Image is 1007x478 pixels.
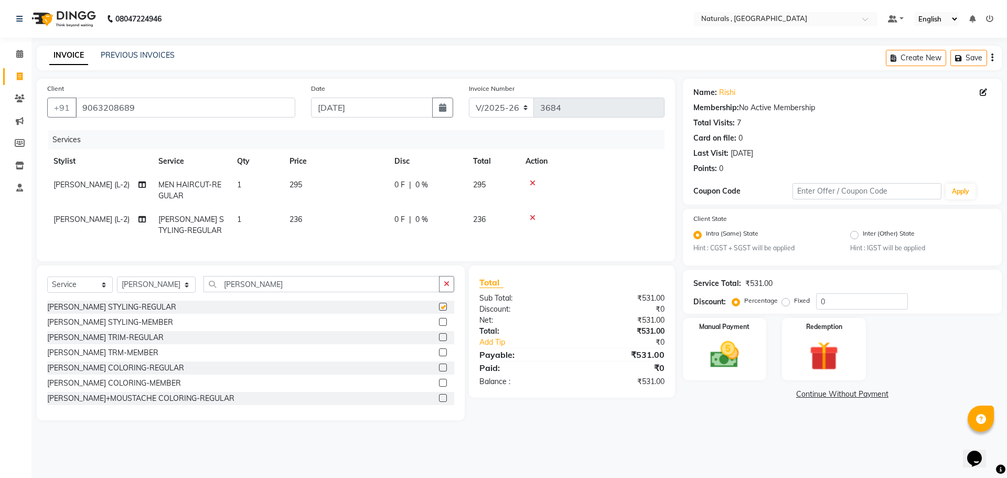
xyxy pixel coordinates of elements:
[231,150,283,173] th: Qty
[415,179,428,190] span: 0 %
[572,348,672,361] div: ₹531.00
[479,277,504,288] span: Total
[47,347,158,358] div: [PERSON_NAME] TRM-MEMBER
[158,180,221,200] span: MEN HAIRCUT-REGULAR
[588,337,672,348] div: ₹0
[237,215,241,224] span: 1
[409,214,411,225] span: |
[473,215,486,224] span: 236
[863,229,915,241] label: Inter (Other) State
[48,130,672,150] div: Services
[737,118,741,129] div: 7
[699,322,749,332] label: Manual Payment
[693,243,834,253] small: Hint : CGST + SGST will be applied
[76,98,295,118] input: Search by Name/Mobile/Email/Code
[203,276,440,292] input: Search or Scan
[719,163,723,174] div: 0
[47,363,184,374] div: [PERSON_NAME] COLORING-REGULAR
[469,84,515,93] label: Invoice Number
[49,46,88,65] a: INVOICE
[158,215,224,235] span: [PERSON_NAME] STYLING-REGULAR
[47,84,64,93] label: Client
[693,186,792,197] div: Coupon Code
[685,389,1000,400] a: Continue Without Payment
[693,163,717,174] div: Points:
[706,229,758,241] label: Intra (Same) State
[572,304,672,315] div: ₹0
[693,118,735,129] div: Total Visits:
[290,215,302,224] span: 236
[415,214,428,225] span: 0 %
[47,302,176,313] div: [PERSON_NAME] STYLING-REGULAR
[27,4,99,34] img: logo
[47,332,164,343] div: [PERSON_NAME] TRIM-REGULAR
[719,87,735,98] a: Rishi
[152,150,231,173] th: Service
[53,180,130,189] span: [PERSON_NAME] (L-2)
[745,278,773,289] div: ₹531.00
[311,84,325,93] label: Date
[472,376,572,387] div: Balance :
[794,296,810,305] label: Fixed
[693,102,739,113] div: Membership:
[467,150,519,173] th: Total
[572,362,672,374] div: ₹0
[519,150,665,173] th: Action
[388,150,467,173] th: Disc
[572,293,672,304] div: ₹531.00
[47,317,173,328] div: [PERSON_NAME] STYLING-MEMBER
[472,348,572,361] div: Payable:
[283,150,388,173] th: Price
[409,179,411,190] span: |
[572,376,672,387] div: ₹531.00
[693,133,736,144] div: Card on file:
[886,50,946,66] button: Create New
[693,278,741,289] div: Service Total:
[792,183,941,199] input: Enter Offer / Coupon Code
[394,214,405,225] span: 0 F
[693,87,717,98] div: Name:
[290,180,302,189] span: 295
[472,293,572,304] div: Sub Total:
[731,148,753,159] div: [DATE]
[101,50,175,60] a: PREVIOUS INVOICES
[693,214,727,224] label: Client State
[701,338,748,371] img: _cash.svg
[963,436,997,468] iframe: chat widget
[744,296,778,305] label: Percentage
[572,326,672,337] div: ₹531.00
[115,4,162,34] b: 08047224946
[950,50,987,66] button: Save
[47,98,77,118] button: +91
[394,179,405,190] span: 0 F
[472,315,572,326] div: Net:
[472,337,588,348] a: Add Tip
[850,243,991,253] small: Hint : IGST will be applied
[572,315,672,326] div: ₹531.00
[47,393,234,404] div: [PERSON_NAME]+MOUSTACHE COLORING-REGULAR
[472,304,572,315] div: Discount:
[738,133,743,144] div: 0
[693,102,991,113] div: No Active Membership
[946,184,976,199] button: Apply
[472,362,572,374] div: Paid:
[693,148,729,159] div: Last Visit:
[47,378,181,389] div: [PERSON_NAME] COLORING-MEMBER
[806,322,842,332] label: Redemption
[53,215,130,224] span: [PERSON_NAME] (L-2)
[693,296,726,307] div: Discount:
[472,326,572,337] div: Total:
[800,338,848,374] img: _gift.svg
[473,180,486,189] span: 295
[47,150,152,173] th: Stylist
[237,180,241,189] span: 1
